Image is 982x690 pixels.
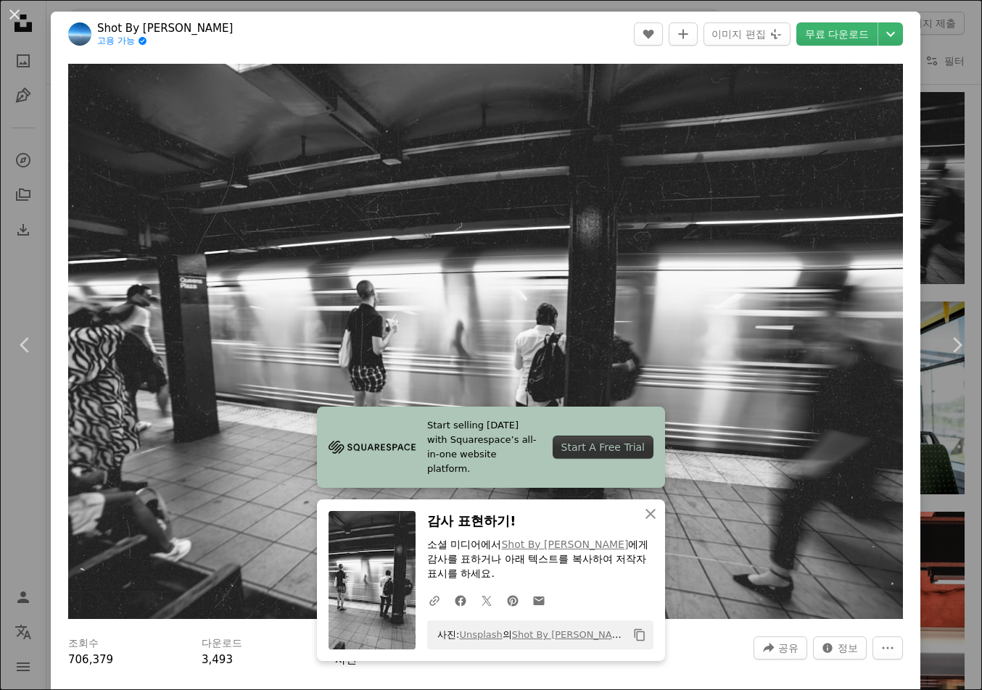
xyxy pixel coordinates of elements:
a: Pinterest에 공유 [500,586,526,615]
span: 706,379 [68,653,113,666]
a: 이메일로 공유에 공유 [526,586,552,615]
span: 3,493 [202,653,233,666]
a: Twitter에 공유 [474,586,500,615]
a: Shot By [PERSON_NAME] [97,21,233,36]
button: 이미지 편집 [704,22,790,46]
button: 이 이미지 확대 [68,64,903,619]
a: Unsplash [459,629,502,640]
a: 무료 다운로드 [796,22,878,46]
a: 다음 [931,275,982,415]
button: 다운로드 크기 선택 [878,22,903,46]
img: 기차역에 서 있는 사람들 [68,64,903,619]
h3: 감사 표현하기! [427,511,653,532]
span: 정보 [838,637,858,659]
span: Start selling [DATE] with Squarespace’s all-in-one website platform. [427,418,541,476]
img: file-1705255347840-230a6ab5bca9image [329,436,416,458]
a: Shot By [PERSON_NAME] [512,629,630,640]
button: 이 이미지 공유 [754,636,807,660]
button: 컬렉션에 추가 [669,22,698,46]
a: Shot By [PERSON_NAME] [501,539,628,550]
h3: 조회수 [68,636,99,651]
button: 이 이미지 관련 통계 [813,636,867,660]
a: Facebook에 공유 [447,586,474,615]
button: 클립보드에 복사하기 [627,623,652,647]
a: 고용 가능 [97,36,233,47]
span: 공유 [778,637,799,659]
h3: 다운로드 [202,636,242,651]
button: 좋아요 [634,22,663,46]
button: 더 많은 작업 [872,636,903,660]
img: Shot By Joe의 프로필로 이동 [68,22,91,46]
div: Start A Free Trial [553,436,653,459]
span: 사진: 의 [430,623,627,647]
a: Start selling [DATE] with Squarespace’s all-in-one website platform.Start A Free Trial [317,407,665,488]
p: 소셜 미디어에서 에게 감사를 표하거나 아래 텍스트를 복사하여 저작자 표시를 하세요. [427,538,653,581]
